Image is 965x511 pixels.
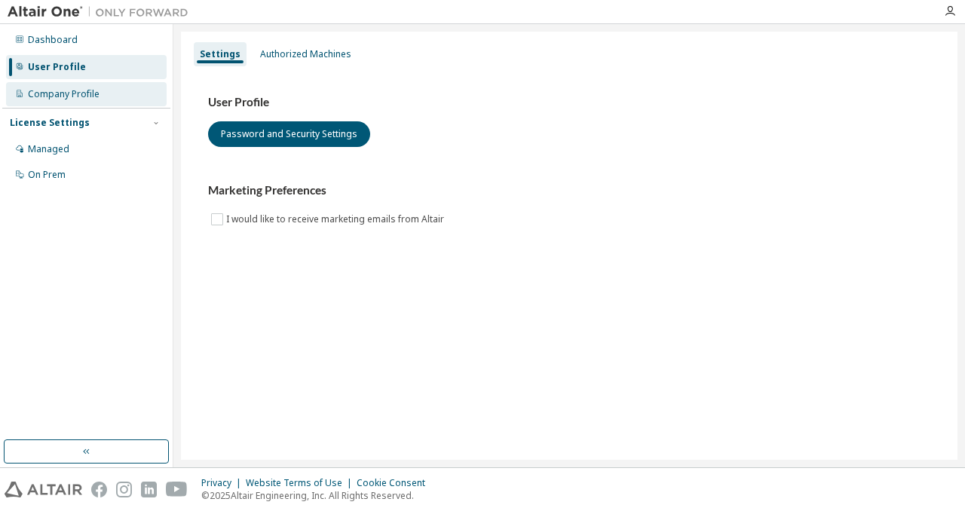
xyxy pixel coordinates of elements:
[28,143,69,155] div: Managed
[28,34,78,46] div: Dashboard
[201,477,246,489] div: Privacy
[28,169,66,181] div: On Prem
[246,477,357,489] div: Website Terms of Use
[208,183,930,198] h3: Marketing Preferences
[201,489,434,502] p: © 2025 Altair Engineering, Inc. All Rights Reserved.
[28,61,86,73] div: User Profile
[166,482,188,497] img: youtube.svg
[208,121,370,147] button: Password and Security Settings
[200,48,240,60] div: Settings
[357,477,434,489] div: Cookie Consent
[91,482,107,497] img: facebook.svg
[260,48,351,60] div: Authorized Machines
[226,210,447,228] label: I would like to receive marketing emails from Altair
[10,117,90,129] div: License Settings
[116,482,132,497] img: instagram.svg
[208,95,930,110] h3: User Profile
[5,482,82,497] img: altair_logo.svg
[8,5,196,20] img: Altair One
[141,482,157,497] img: linkedin.svg
[28,88,100,100] div: Company Profile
